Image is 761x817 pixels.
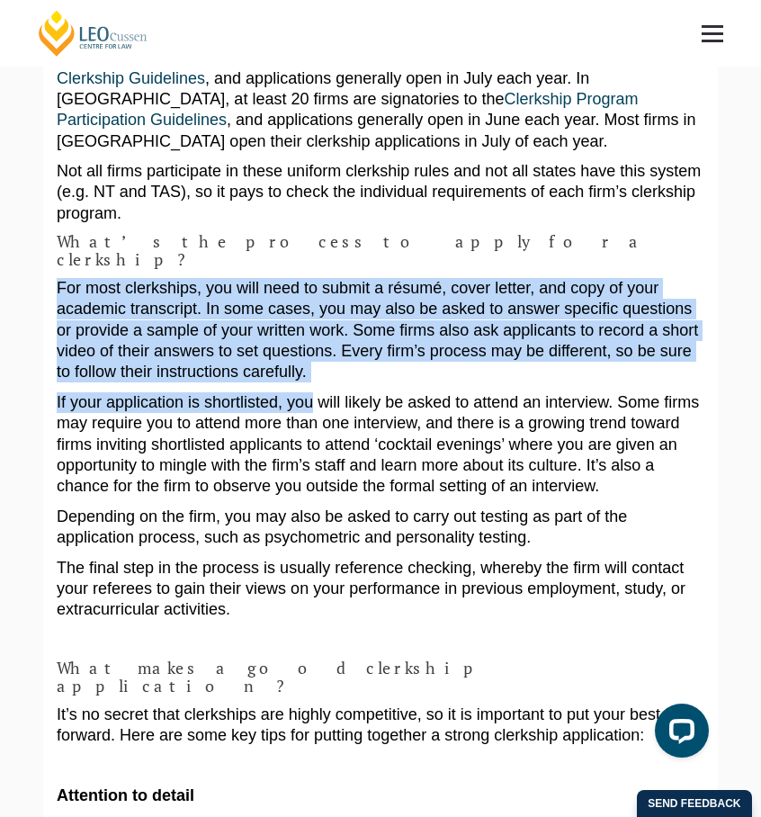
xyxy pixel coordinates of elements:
[57,507,704,549] p: Depending on the firm, you may also be asked to carry out testing as part of the application proc...
[36,9,150,58] a: [PERSON_NAME] Centre for Law
[57,161,704,224] p: Not all firms participate in these uniform clerkship rules and not all states have this system (e...
[57,558,704,621] p: The final step in the process is usually reference checking, whereby the firm will contact your r...
[57,786,194,804] strong: Attention to detail
[57,233,704,269] h4: What’s the process to apply for a clerkship?
[57,660,704,696] h4: What makes a good clerkship application?
[57,47,704,152] p: For example, in [GEOGRAPHIC_DATA] over 60 firms have signed up to the , and applications generall...
[640,696,716,772] iframe: LiveChat chat widget
[57,48,701,86] a: Law Institute’s Clerkship Guidelines
[57,392,704,498] p: If your application is shortlisted, you will likely be asked to attend an interview. Some firms m...
[57,278,704,383] p: For most clerkships, you will need to submit a résumé, cover letter, and copy of your academic tr...
[57,705,704,747] p: It’s no secret that clerkships are highly competitive, so it is important to put your best foot f...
